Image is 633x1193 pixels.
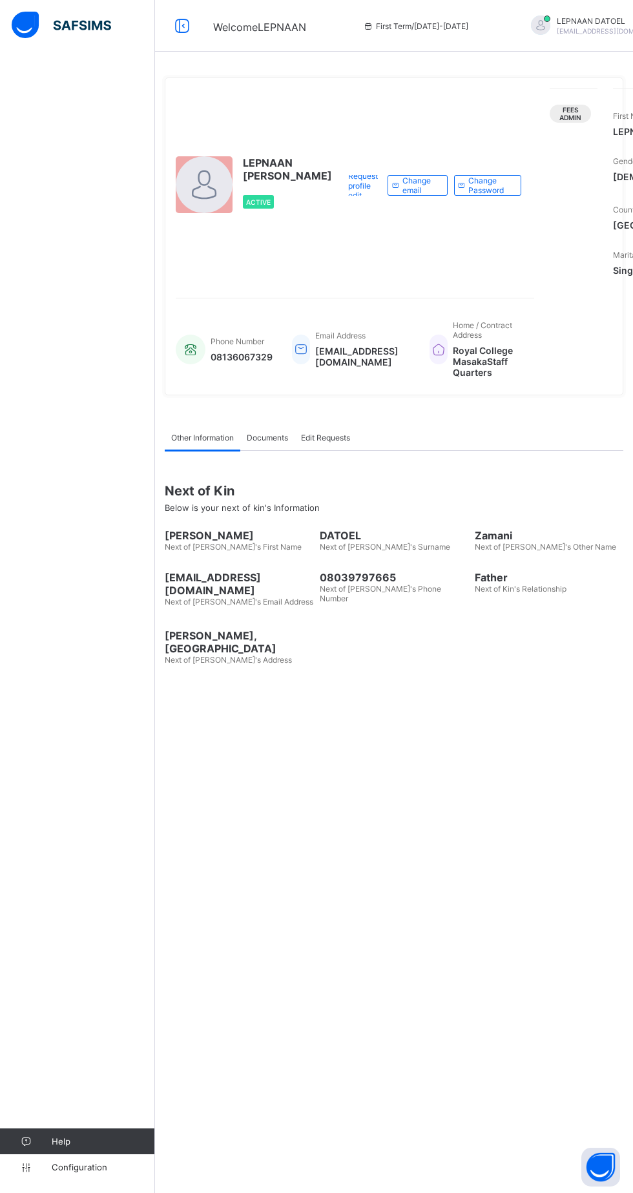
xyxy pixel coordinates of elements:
[165,503,320,513] span: Below is your next of kin's Information
[246,198,271,206] span: Active
[402,176,437,195] span: Change email
[475,571,623,584] span: Father
[165,529,313,542] span: [PERSON_NAME]
[165,597,313,607] span: Next of [PERSON_NAME]'s Email Address
[320,571,468,584] span: 08039797665
[165,542,302,552] span: Next of [PERSON_NAME]'s First Name
[363,21,468,31] span: session/term information
[475,584,566,594] span: Next of Kin's Relationship
[165,571,313,597] span: [EMAIL_ADDRESS][DOMAIN_NAME]
[581,1148,620,1187] button: Open asap
[315,331,366,340] span: Email Address
[165,483,623,499] span: Next of Kin
[315,346,410,368] span: [EMAIL_ADDRESS][DOMAIN_NAME]
[243,156,332,182] span: LEPNAAN [PERSON_NAME]
[52,1136,154,1146] span: Help
[453,345,521,378] span: Royal College MasakaStaff Quarters
[453,320,512,340] span: Home / Contract Address
[320,542,450,552] span: Next of [PERSON_NAME]'s Surname
[301,433,350,442] span: Edit Requests
[211,351,273,362] span: 08136067329
[165,655,292,665] span: Next of [PERSON_NAME]'s Address
[348,171,378,200] span: Request profile edit
[475,529,623,542] span: Zamani
[559,106,581,121] span: Fees Admin
[475,542,616,552] span: Next of [PERSON_NAME]'s Other Name
[320,584,441,603] span: Next of [PERSON_NAME]'s Phone Number
[211,337,264,346] span: Phone Number
[52,1162,154,1172] span: Configuration
[165,629,313,655] span: [PERSON_NAME], [GEOGRAPHIC_DATA]
[320,529,468,542] span: DATOEL
[247,433,288,442] span: Documents
[12,12,111,39] img: safsims
[213,21,306,34] span: Welcome LEPNAAN
[468,176,511,195] span: Change Password
[171,433,234,442] span: Other Information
